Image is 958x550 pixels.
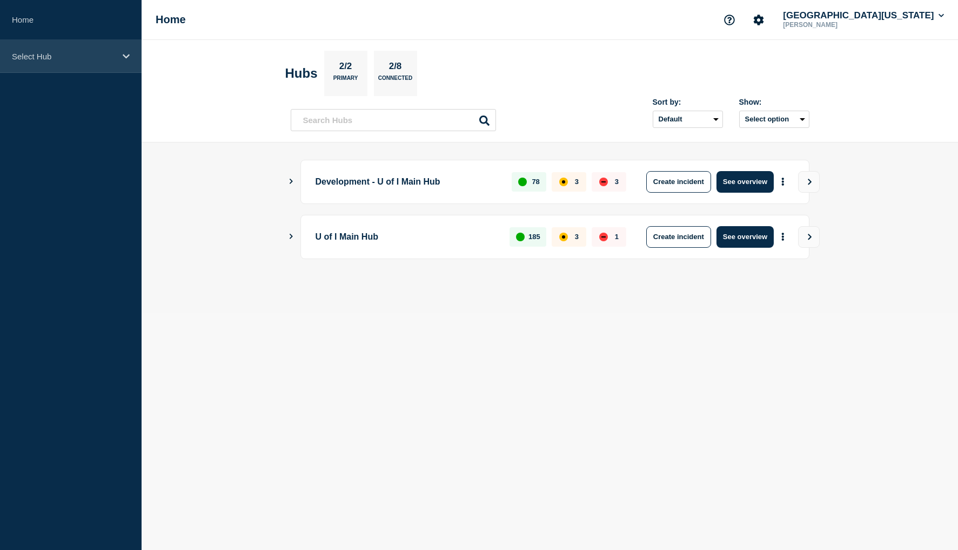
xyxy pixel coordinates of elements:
[385,61,406,75] p: 2/8
[653,98,723,106] div: Sort by:
[528,233,540,241] p: 185
[575,178,579,186] p: 3
[646,226,711,248] button: Create incident
[716,226,774,248] button: See overview
[289,178,294,186] button: Show Connected Hubs
[12,52,116,61] p: Select Hub
[776,227,790,247] button: More actions
[781,10,946,21] button: [GEOGRAPHIC_DATA][US_STATE]
[289,233,294,241] button: Show Connected Hubs
[646,171,711,193] button: Create incident
[653,111,723,128] select: Sort by
[739,111,809,128] button: Select option
[599,233,608,241] div: down
[559,178,568,186] div: affected
[316,171,500,193] p: Development - U of I Main Hub
[718,9,741,31] button: Support
[615,178,619,186] p: 3
[532,178,539,186] p: 78
[335,61,356,75] p: 2/2
[156,13,186,26] h1: Home
[575,233,579,241] p: 3
[781,21,893,29] p: [PERSON_NAME]
[378,75,412,86] p: Connected
[285,66,318,81] h2: Hubs
[518,178,527,186] div: up
[559,233,568,241] div: affected
[798,171,820,193] button: View
[291,109,496,131] input: Search Hubs
[798,226,820,248] button: View
[516,233,525,241] div: up
[316,226,498,248] p: U of I Main Hub
[716,171,774,193] button: See overview
[747,9,770,31] button: Account settings
[333,75,358,86] p: Primary
[615,233,619,241] p: 1
[739,98,809,106] div: Show:
[776,172,790,192] button: More actions
[599,178,608,186] div: down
